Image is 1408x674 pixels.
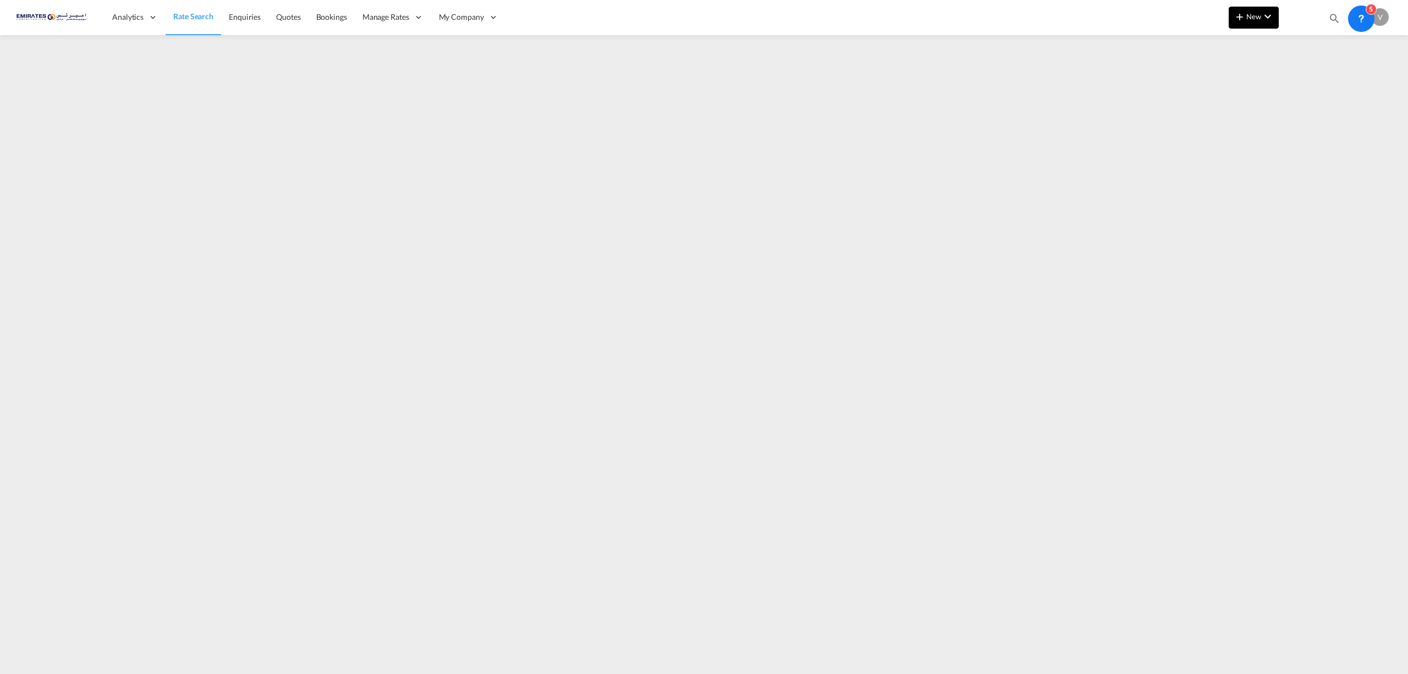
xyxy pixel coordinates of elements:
md-icon: icon-chevron-down [1261,10,1274,23]
span: Bookings [316,12,347,21]
span: Quotes [276,12,300,21]
md-icon: icon-magnify [1328,12,1340,24]
div: V [1371,8,1389,26]
div: Help [1347,8,1371,28]
div: icon-magnify [1328,12,1340,29]
span: New [1233,12,1274,21]
span: Analytics [112,12,144,23]
img: c67187802a5a11ec94275b5db69a26e6.png [16,5,91,30]
span: Enquiries [229,12,261,21]
span: Help [1347,8,1366,26]
span: Rate Search [173,12,213,21]
md-icon: icon-plus 400-fg [1233,10,1246,23]
span: Manage Rates [362,12,409,23]
button: icon-plus 400-fgNewicon-chevron-down [1229,7,1279,29]
span: My Company [439,12,484,23]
